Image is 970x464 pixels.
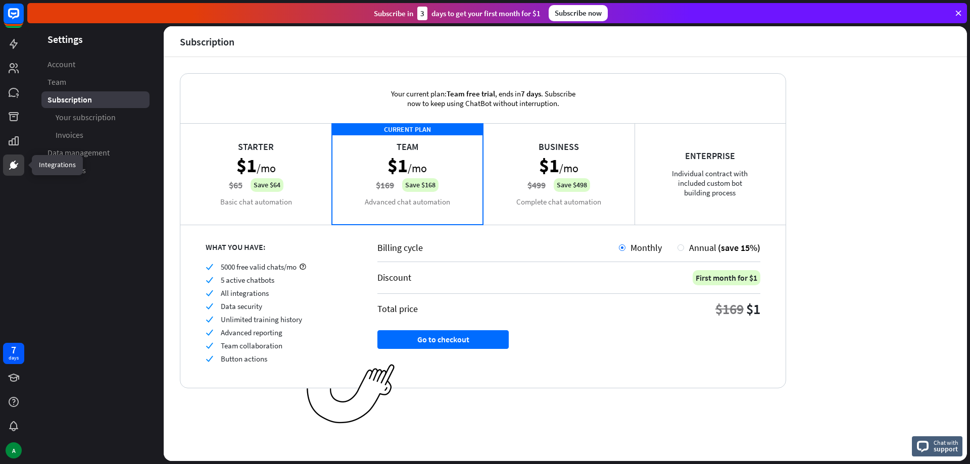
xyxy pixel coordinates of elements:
i: check [206,263,213,271]
span: Team collaboration [221,341,282,350]
div: Subscription [180,36,234,47]
button: Open LiveChat chat widget [8,4,38,34]
div: 3 [417,7,427,20]
span: Your subscription [56,112,116,123]
a: Invoices [41,127,150,143]
div: WHAT YOU HAVE: [206,242,352,252]
i: check [206,342,213,349]
div: ‪A [6,442,22,458]
a: Data management [41,144,150,161]
img: ec979a0a656117aaf919.png [307,364,395,424]
i: check [206,316,213,323]
div: Your current plan: , ends in . Subscribe now to keep using ChatBot without interruption. [374,74,592,123]
span: All integrations [221,288,269,298]
span: Data security [221,301,262,311]
div: Subscribe in days to get your first month for $1 [374,7,541,20]
a: Your subscription [41,109,150,126]
i: check [206,355,213,363]
div: $1 [746,300,760,318]
a: 7 days [3,343,24,364]
span: Button actions [221,354,267,364]
div: $169 [715,300,744,318]
span: (save 15%) [718,242,760,253]
a: Team [41,74,150,90]
div: First month for $1 [693,270,760,285]
span: 5000 free valid chats/mo [221,262,297,272]
span: Subscription [47,94,92,105]
span: 5 active chatbots [221,275,274,285]
i: check [206,302,213,310]
span: Developers [47,165,86,176]
span: Advanced reporting [221,328,282,337]
i: check [206,276,213,284]
span: Data management [47,147,110,158]
i: check [206,329,213,336]
button: Go to checkout [377,330,509,349]
span: Monthly [630,242,662,253]
div: 7 [11,345,16,354]
header: Settings [27,32,164,46]
div: Discount [377,272,411,283]
i: check [206,289,213,297]
div: Subscribe now [549,5,608,21]
span: Unlimited training history [221,315,302,324]
a: Account [41,56,150,73]
span: Invoices [56,130,83,140]
span: Chat with [934,438,958,447]
div: Billing cycle [377,242,619,253]
a: Developers [41,162,150,179]
div: days [9,354,19,362]
span: Team [47,77,66,87]
span: Annual [689,242,716,253]
span: Team free trial [447,89,495,98]
span: 7 days [521,89,541,98]
span: Account [47,59,75,70]
div: Total price [377,303,418,315]
span: support [934,444,958,453]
